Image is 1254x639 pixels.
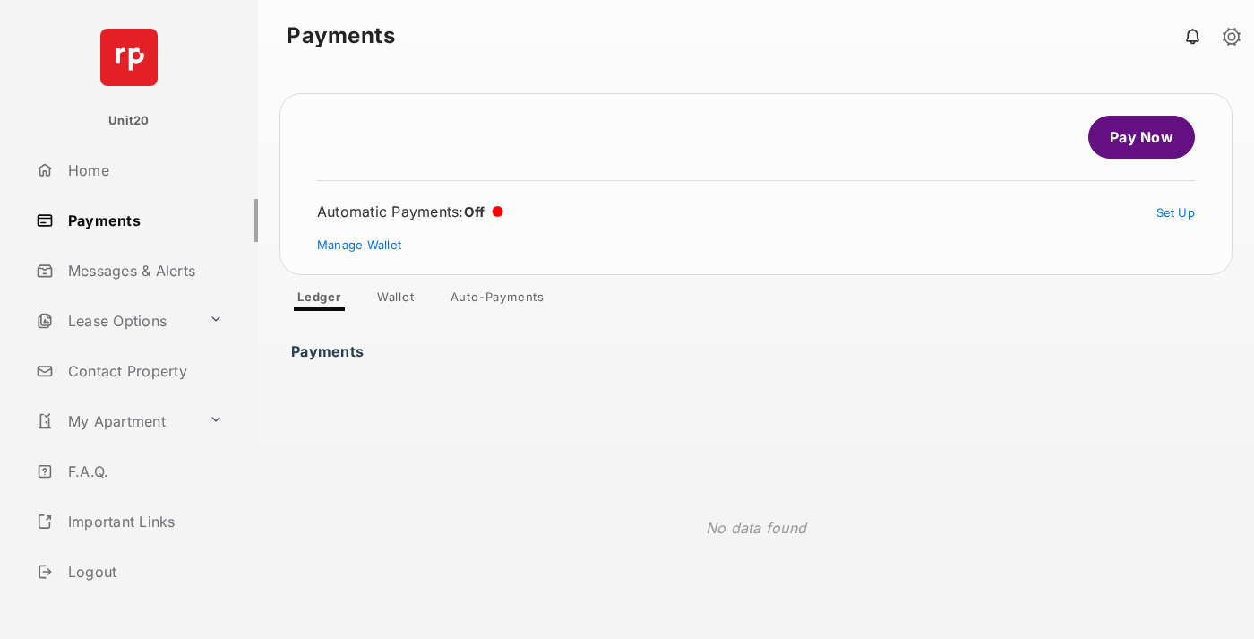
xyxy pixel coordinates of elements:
a: Payments [29,199,258,242]
a: My Apartment [29,400,202,443]
a: Set Up [1156,205,1196,220]
a: Home [29,149,258,192]
a: Wallet [363,289,429,311]
p: Unit20 [108,112,150,130]
p: No data found [706,517,806,539]
a: Auto-Payments [436,289,559,311]
h3: Payments [291,343,369,350]
div: Automatic Payments : [317,203,503,220]
span: Off [464,203,485,220]
strong: Payments [287,25,395,47]
a: Ledger [283,289,356,311]
a: Important Links [29,500,230,543]
a: Messages & Alerts [29,249,258,292]
a: F.A.Q. [29,450,258,493]
img: svg+xml;base64,PHN2ZyB4bWxucz0iaHR0cDovL3d3dy53My5vcmcvMjAwMC9zdmciIHdpZHRoPSI2NCIgaGVpZ2h0PSI2NC... [100,29,158,86]
a: Lease Options [29,299,202,342]
a: Contact Property [29,350,258,393]
a: Logout [29,550,258,593]
a: Manage Wallet [317,237,401,252]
